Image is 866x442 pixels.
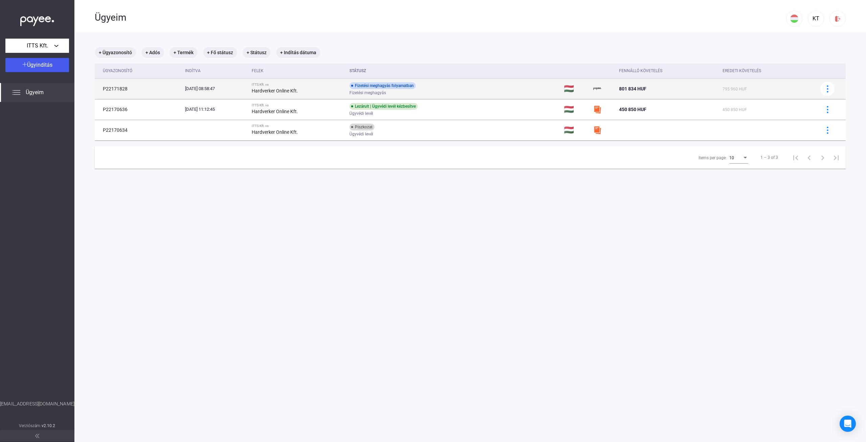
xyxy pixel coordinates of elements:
[790,15,798,23] img: HU
[95,47,136,58] mat-chip: + Ügyazonosító
[802,151,816,164] button: Previous page
[5,58,69,72] button: Ügyindítás
[12,88,20,97] img: list.svg
[810,15,822,23] div: KT
[786,10,802,27] button: HU
[729,155,734,160] span: 10
[593,105,601,113] img: szamlazzhu-mini
[699,154,727,162] div: Items per page:
[252,109,298,114] strong: Hardverker Online Kft.
[561,120,591,140] td: 🇭🇺
[619,86,646,91] span: 801 834 HUF
[723,67,761,75] div: Eredeti követelés
[252,88,298,93] strong: Hardverker Online Kft.
[185,67,201,75] div: Indítva
[729,153,748,162] mat-select: Items per page:
[808,10,824,27] button: KT
[252,67,344,75] div: Felek
[42,423,55,428] strong: v2.10.2
[347,63,561,79] th: Státusz
[252,83,344,87] div: ITTS Kft. vs
[829,151,843,164] button: Last page
[349,124,374,130] div: Piszkozat
[723,87,747,91] span: 795 960 HUF
[840,416,856,432] div: Open Intercom Messenger
[593,85,601,93] img: payee-logo
[35,434,39,438] img: arrow-double-left-grey.svg
[561,79,591,99] td: 🇭🇺
[349,103,418,110] div: Lezárult | Ügyvédi levél kézbesítve
[593,126,601,134] img: szamlazzhu-mini
[619,67,662,75] div: Fennálló követelés
[820,82,835,96] button: more-blue
[276,47,320,58] mat-chip: + Indítás dátuma
[252,129,298,135] strong: Hardverker Online Kft.
[619,67,717,75] div: Fennálló követelés
[252,103,344,107] div: ITTS Kft. vs
[252,124,344,128] div: ITTS Kft. vs
[95,79,182,99] td: P22171828
[22,62,27,67] img: plus-white.svg
[824,106,831,113] img: more-blue
[619,107,646,112] span: 450 850 HUF
[561,99,591,120] td: 🇭🇺
[169,47,198,58] mat-chip: + Termék
[185,106,246,113] div: [DATE] 11:12:45
[243,47,271,58] mat-chip: + Státusz
[824,127,831,134] img: more-blue
[723,107,747,112] span: 450 850 HUF
[760,153,778,162] div: 1 – 3 of 3
[185,85,246,92] div: [DATE] 08:58:47
[185,67,246,75] div: Indítva
[141,47,164,58] mat-chip: + Adós
[103,67,132,75] div: Ügyazonosító
[252,67,264,75] div: Felek
[95,12,786,23] div: Ügyeim
[103,67,180,75] div: Ügyazonosító
[20,13,54,26] img: white-payee-white-dot.svg
[349,82,416,89] div: Fizetési meghagyás folyamatban
[95,120,182,140] td: P22170634
[816,151,829,164] button: Next page
[829,10,846,27] button: logout-red
[349,89,386,97] span: Fizetési meghagyás
[203,47,237,58] mat-chip: + Fő státusz
[820,102,835,117] button: more-blue
[5,39,69,53] button: ITTS Kft.
[27,42,48,50] span: ITTS Kft.
[349,109,373,118] span: Ügyvédi levél
[820,123,835,137] button: more-blue
[723,67,812,75] div: Eredeti követelés
[834,15,841,22] img: logout-red
[26,88,44,97] span: Ügyeim
[349,130,373,138] span: Ügyvédi levél
[27,62,52,68] span: Ügyindítás
[789,151,802,164] button: First page
[824,85,831,92] img: more-blue
[95,99,182,120] td: P22170636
